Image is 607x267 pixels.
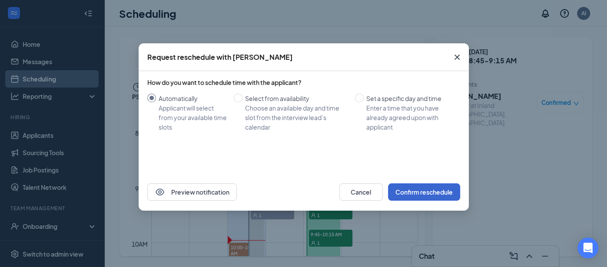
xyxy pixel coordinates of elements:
[388,183,460,201] button: Confirm reschedule
[159,94,227,103] div: Automatically
[147,78,460,87] div: How do you want to schedule time with the applicant?
[147,52,293,62] div: Request reschedule with [PERSON_NAME]
[445,43,469,71] button: Close
[452,52,462,62] svg: Cross
[366,103,453,132] div: Enter a time that you have already agreed upon with applicant
[577,238,598,258] div: Open Intercom Messenger
[147,183,237,201] button: EyePreview notification
[339,183,383,201] button: Cancel
[245,103,348,132] div: Choose an available day and time slot from the interview lead’s calendar
[366,94,453,103] div: Set a specific day and time
[245,94,348,103] div: Select from availability
[155,187,165,197] svg: Eye
[159,103,227,132] div: Applicant will select from your available time slots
